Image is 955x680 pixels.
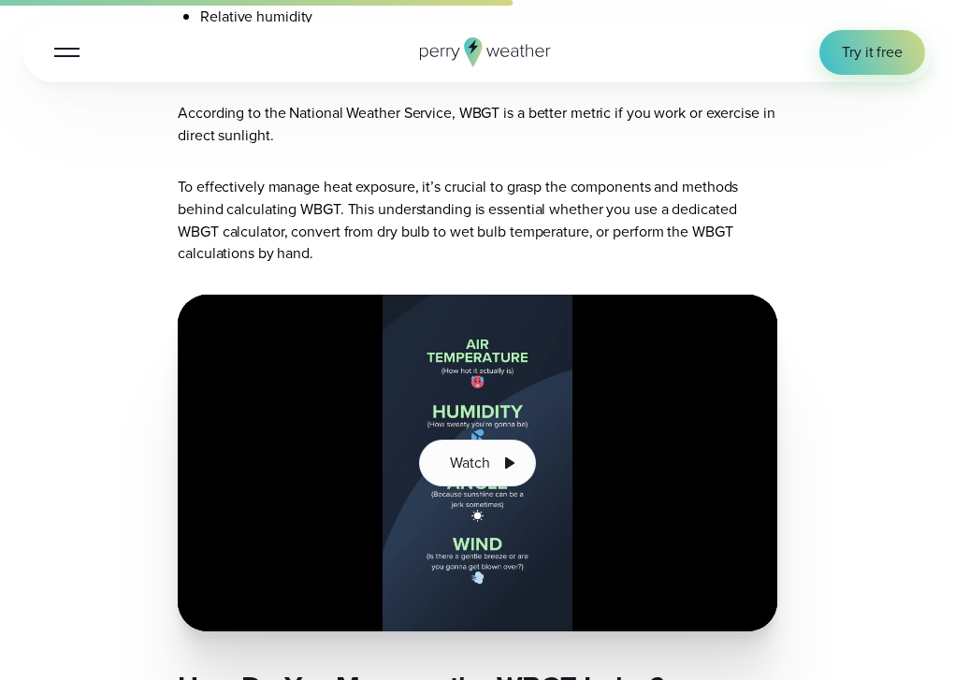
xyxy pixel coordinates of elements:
p: To effectively manage heat exposure, it’s crucial to grasp the components and methods behind calc... [178,176,777,265]
li: Relative humidity [200,6,777,28]
a: Try it free [819,30,925,75]
span: Watch [450,452,489,474]
button: Watch [419,440,535,486]
span: Try it free [842,41,903,64]
p: According to the National Weather Service, WBGT is a better metric if you work or exercise in dir... [178,102,777,146]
